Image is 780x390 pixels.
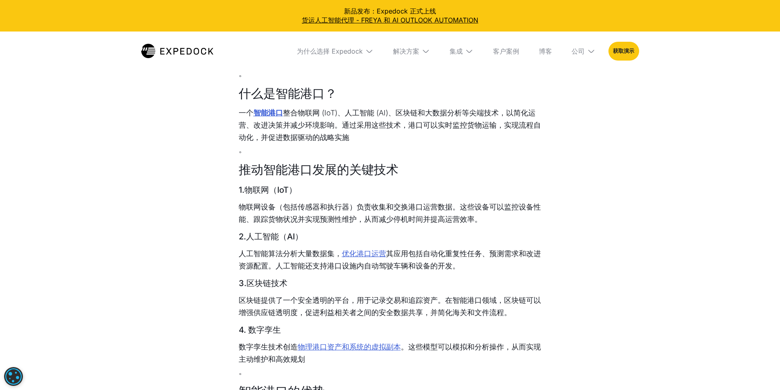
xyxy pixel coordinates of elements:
[239,232,303,241] font: 2.人工智能（AI）
[387,32,436,71] div: 解决方案
[239,325,281,335] font: 4. 数字孪生
[635,302,780,390] div: 聊天小组件
[572,47,585,55] font: 公司
[493,47,519,55] font: 客户案例
[393,47,419,55] font: 解决方案
[239,249,342,258] font: 人工智能算法分析大量数据集，
[342,248,386,260] a: 优化港口运营
[239,108,253,117] font: 一个
[239,367,246,376] font: 。
[239,145,246,154] font: 。
[450,47,463,55] font: 集成
[290,32,380,71] div: 为什么选择 Expedock
[239,108,541,142] font: 整合物联网 (IoT)、人工智能 (AI)、区块链和大数据分析等尖端技术，以简化运营、改进决策并减少环境影响。通过采用这些技术，港口可以实时监控货物运输，实现流程自动化，并促进数据驱动的战略实施
[298,343,401,351] font: 物理港口资产和系统的虚拟副本
[239,69,246,78] font: 。
[297,47,363,55] font: 为什么选择 Expedock
[298,341,401,353] a: 物理港口资产和系统的虚拟副本
[239,296,541,317] font: 区块链提供了一个安全透明的平台，用于记录交易和追踪资产。在智能港口领域，区块链可以增强供应链透明度，促进利益相关者之间的安全数据共享，并简化海关和文件流程。
[253,108,283,117] font: 智能港口
[302,16,478,24] font: 货运人工智能代理 - FREYA 和 AI OUTLOOK AUTOMATION
[239,162,398,177] font: 推动智能港口发展的关键技术
[239,278,287,288] font: 3.区块链技术
[635,302,780,390] iframe: 聊天小部件
[253,107,283,119] a: 智能港口
[443,32,480,71] div: 集成
[342,249,386,258] font: 优化港口运营
[539,47,552,55] font: 博客
[239,86,337,101] font: 什么是智能港口？
[532,32,558,71] a: 博客
[613,48,634,54] font: 获取演示
[239,343,298,351] font: 数字孪生技术创造
[608,42,639,61] a: 获取演示
[239,203,541,223] font: 物联网设备（包括传感器和执行器）负责收集和交换港口运营数据。这些设备可以监控设备性能、跟踪货物状况并实现预测性维护，从而减少停机时间并提高运营效率。
[239,185,297,195] font: 1.物联网（IoT）
[239,249,541,270] font: 其应用包括自动化重复性任务、预测需求和改进资源配置。人工智能还支持港口设施内自动驾驶车辆和设备的开发。
[7,16,773,25] a: 货运人工智能代理 - FREYA 和 AI OUTLOOK AUTOMATION
[344,7,436,15] font: 新品发布：Expedock 正式上线
[565,32,602,71] div: 公司
[486,32,526,71] a: 客户案例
